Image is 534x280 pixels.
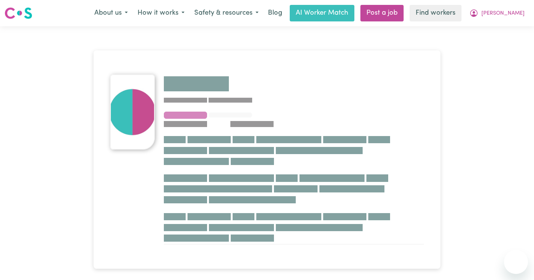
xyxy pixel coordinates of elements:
[89,5,133,21] button: About us
[5,5,32,22] a: Careseekers logo
[481,9,525,18] span: [PERSON_NAME]
[290,5,354,21] a: AI Worker Match
[133,5,189,21] button: How it works
[263,5,287,21] a: Blog
[360,5,404,21] a: Post a job
[5,6,32,20] img: Careseekers logo
[189,5,263,21] button: Safety & resources
[504,250,528,274] iframe: Button to launch messaging window
[464,5,529,21] button: My Account
[410,5,461,21] a: Find workers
